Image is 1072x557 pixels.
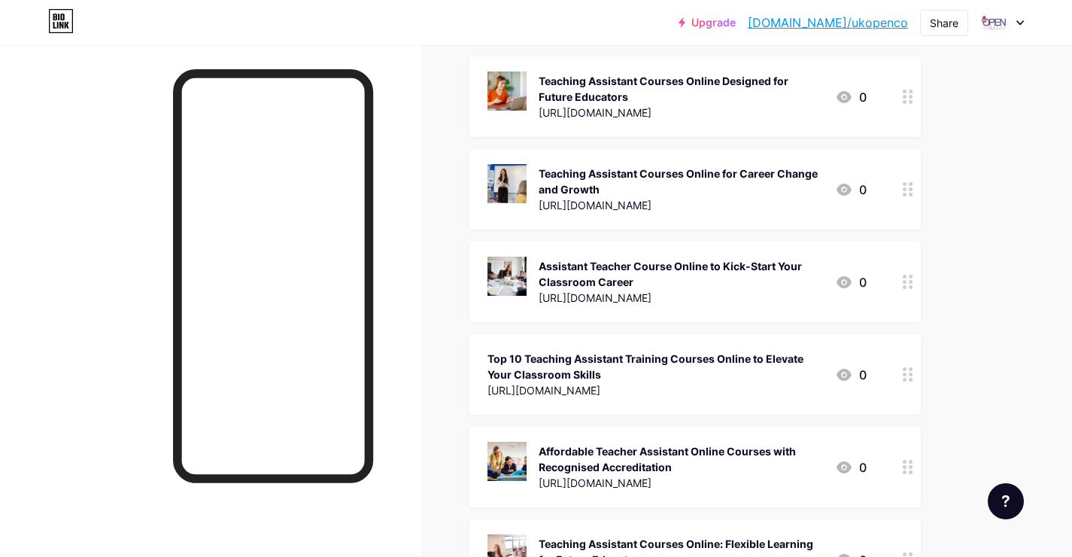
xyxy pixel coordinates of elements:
[835,181,867,199] div: 0
[835,88,867,106] div: 0
[539,166,823,197] div: Teaching Assistant Courses Online for Career Change and Growth
[979,8,1008,37] img: Uk Open Collage
[835,458,867,476] div: 0
[539,197,823,213] div: [URL][DOMAIN_NAME]
[487,351,823,382] div: Top 10 Teaching Assistant Training Courses Online to Elevate Your Classroom Skills
[748,14,908,32] a: [DOMAIN_NAME]/ukopenco
[679,17,736,29] a: Upgrade
[539,290,823,306] div: [URL][DOMAIN_NAME]
[487,442,527,481] img: Affordable Teacher Assistant Online Courses with Recognised Accreditation
[539,258,823,290] div: Assistant Teacher Course Online to Kick-Start Your Classroom Career
[930,15,958,31] div: Share
[835,273,867,291] div: 0
[539,73,823,105] div: Teaching Assistant Courses Online Designed for Future Educators
[487,72,527,111] img: Teaching Assistant Courses Online Designed for Future Educators
[835,366,867,384] div: 0
[487,382,823,398] div: [URL][DOMAIN_NAME]
[539,475,823,491] div: [URL][DOMAIN_NAME]
[487,164,527,203] img: Teaching Assistant Courses Online for Career Change and Growth
[487,257,527,296] img: Assistant Teacher Course Online to Kick-Start Your Classroom Career
[539,105,823,120] div: [URL][DOMAIN_NAME]
[539,443,823,475] div: Affordable Teacher Assistant Online Courses with Recognised Accreditation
